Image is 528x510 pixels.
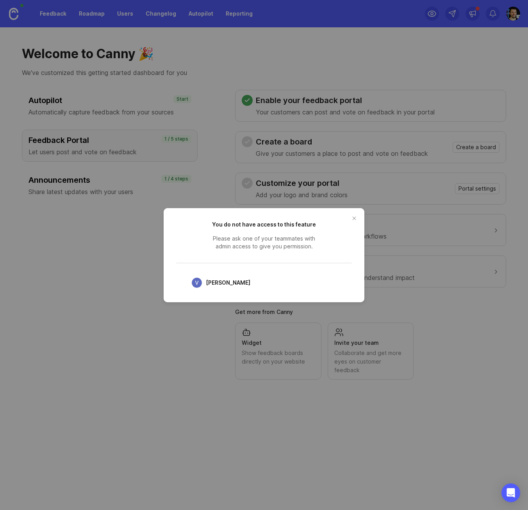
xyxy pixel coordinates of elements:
h2: You do not have access to this feature [205,221,323,228]
span: Please ask one of your teammates with admin access to give you permission. [205,235,323,250]
span: [PERSON_NAME] [206,278,250,287]
a: Vasyl Lagutin[PERSON_NAME] [189,276,259,290]
button: close button [348,212,360,225]
div: Open Intercom Messenger [501,483,520,502]
img: Vasyl Lagutin [192,278,202,288]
